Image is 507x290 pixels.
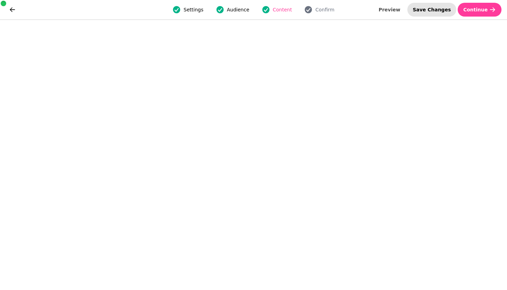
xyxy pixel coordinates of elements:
span: Audience [227,6,249,13]
button: Continue [458,3,501,17]
button: Save Changes [407,3,457,17]
span: Settings [183,6,203,13]
span: Continue [463,7,488,12]
span: Preview [379,7,400,12]
button: Preview [373,3,406,17]
span: Content [273,6,292,13]
span: Save Changes [413,7,451,12]
span: Confirm [315,6,334,13]
button: go back [6,3,19,17]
